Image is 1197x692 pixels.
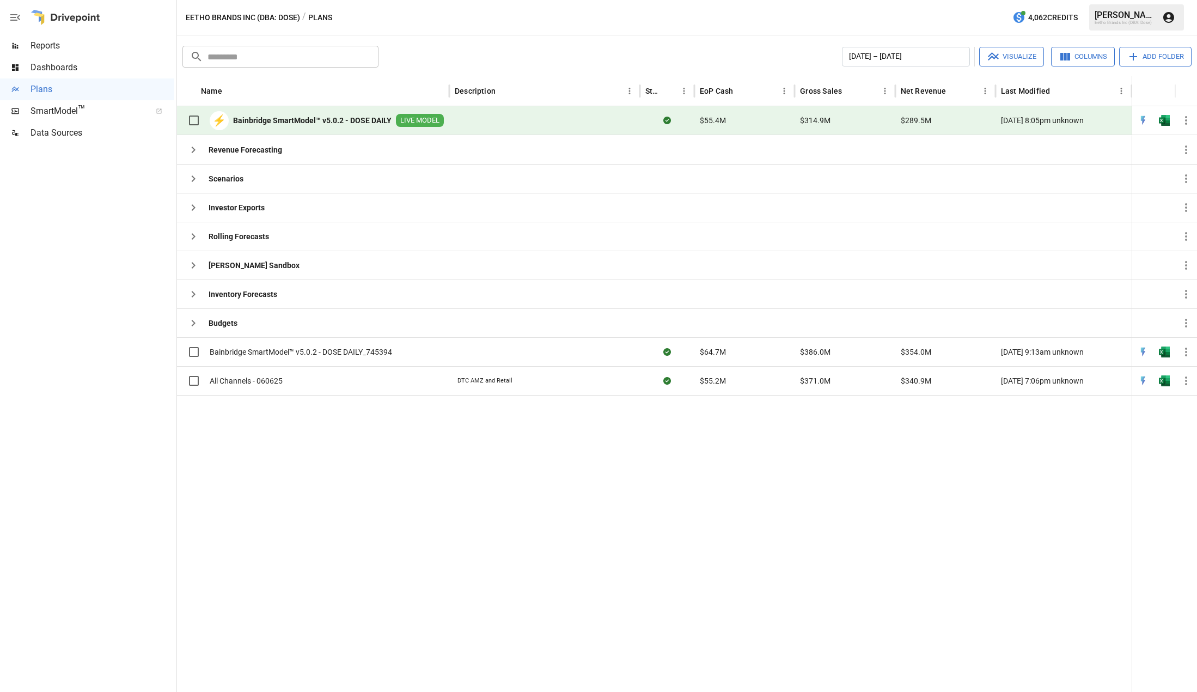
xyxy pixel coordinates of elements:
span: 4,062 Credits [1028,11,1078,25]
span: Data Sources [30,126,174,139]
button: Sort [843,83,858,99]
div: ⚡ [210,111,229,130]
button: Last Modified column menu [1114,83,1129,99]
img: excel-icon.76473adf.svg [1159,115,1170,126]
button: 4,062Credits [1008,8,1082,28]
span: $371.0M [800,375,830,386]
span: Reports [30,39,174,52]
div: Net Revenue [901,87,946,95]
button: Add Folder [1119,47,1192,66]
img: quick-edit-flash.b8aec18c.svg [1138,375,1149,386]
b: Scenarios [209,173,243,184]
button: [DATE] – [DATE] [842,47,970,66]
span: $340.9M [901,375,931,386]
b: Inventory Forecasts [209,289,277,300]
img: quick-edit-flash.b8aec18c.svg [1138,347,1149,357]
div: [DATE] 8:05pm unknown [996,106,1132,135]
div: Open in Excel [1159,375,1170,386]
img: quick-edit-flash.b8aec18c.svg [1138,115,1149,126]
button: Visualize [979,47,1044,66]
button: Eetho Brands Inc (DBA: Dose) [186,11,300,25]
b: Budgets [209,318,237,329]
div: DTC AMZ and Retail [457,377,512,385]
div: / [302,11,306,25]
b: Investor Exports [209,202,265,213]
img: excel-icon.76473adf.svg [1159,347,1170,357]
div: Sync complete [663,375,671,386]
div: Open in Quick Edit [1138,347,1149,357]
img: excel-icon.76473adf.svg [1159,375,1170,386]
span: $55.2M [700,375,726,386]
span: LIVE MODEL [396,116,444,126]
div: Eetho Brands Inc (DBA: Dose) [1095,20,1156,25]
div: Name [201,87,222,95]
button: Net Revenue column menu [978,83,993,99]
span: SmartModel [30,105,144,118]
b: Bainbridge SmartModel™ v5.0.2 - DOSE DAILY [233,115,392,126]
span: Dashboards [30,61,174,74]
div: Gross Sales [800,87,842,95]
button: Columns [1051,47,1115,66]
div: Open in Quick Edit [1138,115,1149,126]
div: Open in Excel [1159,347,1170,357]
span: $55.4M [700,115,726,126]
div: Sync complete [663,347,671,357]
span: $314.9M [800,115,830,126]
button: Sort [734,83,749,99]
span: $289.5M [901,115,931,126]
span: $386.0M [800,347,830,357]
b: [PERSON_NAME] Sandbox [209,260,300,271]
b: Revenue Forecasting [209,144,282,155]
span: All Channels - 060625 [210,375,283,386]
button: Status column menu [676,83,692,99]
b: Rolling Forecasts [209,231,269,242]
span: $64.7M [700,347,726,357]
div: [DATE] 9:13am unknown [996,337,1132,366]
span: $354.0M [901,347,931,357]
div: Open in Excel [1159,115,1170,126]
button: EoP Cash column menu [777,83,792,99]
button: Sort [1051,83,1066,99]
button: Description column menu [622,83,637,99]
span: Plans [30,83,174,96]
div: [PERSON_NAME] [1095,10,1156,20]
div: [DATE] 7:06pm unknown [996,366,1132,395]
div: Last Modified [1001,87,1050,95]
div: EoP Cash [700,87,733,95]
button: Sort [497,83,512,99]
div: Open in Quick Edit [1138,375,1149,386]
button: Sort [223,83,239,99]
button: Sort [1182,83,1197,99]
button: Sort [661,83,676,99]
div: Sync complete [663,115,671,126]
button: Gross Sales column menu [877,83,893,99]
div: Description [455,87,496,95]
span: Bainbridge SmartModel™ v5.0.2 - DOSE DAILY_745394 [210,347,392,357]
div: Status [645,87,660,95]
span: ™ [78,103,85,117]
button: Sort [948,83,963,99]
